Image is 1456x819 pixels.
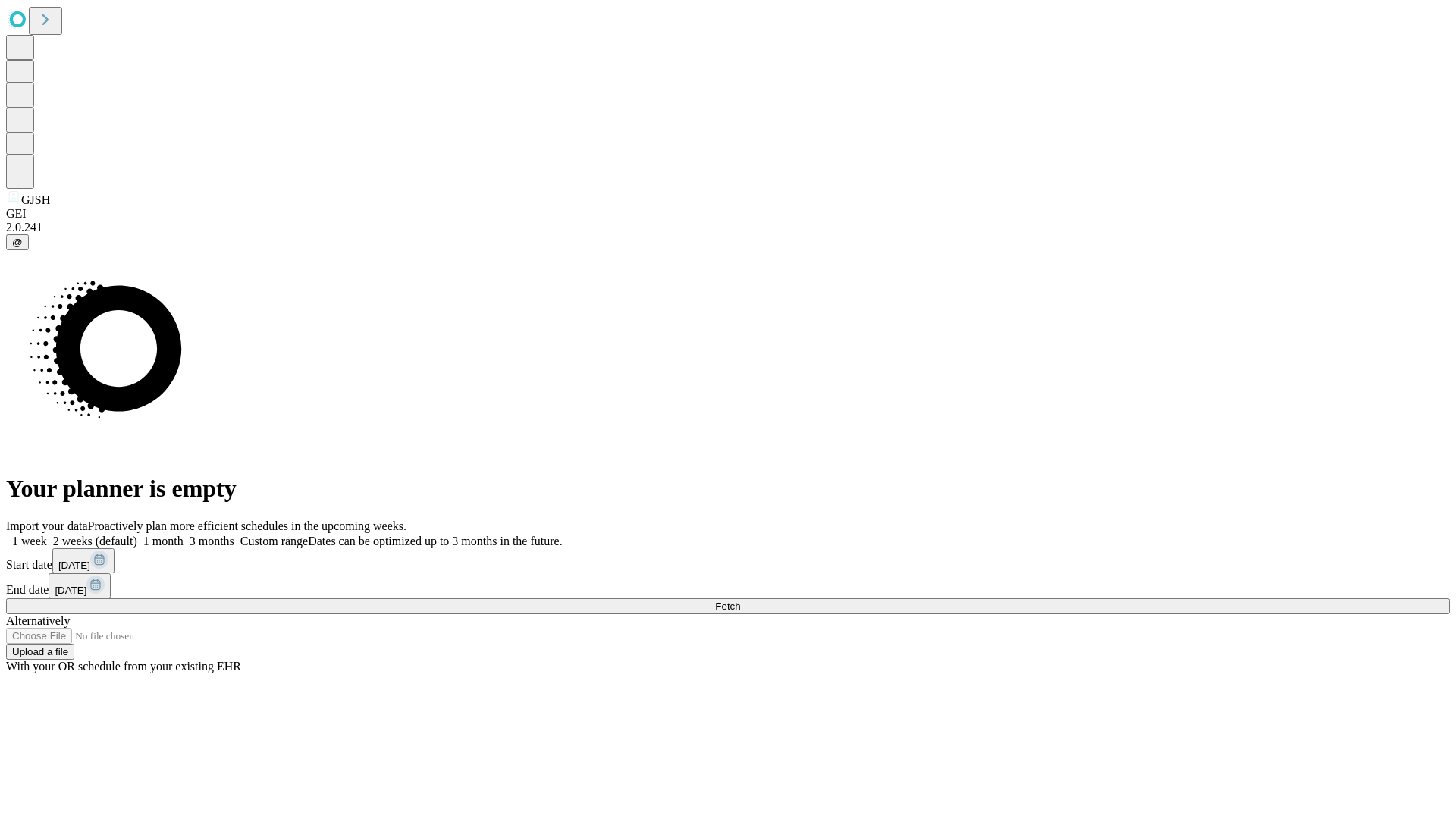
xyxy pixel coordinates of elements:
button: [DATE] [52,548,115,573]
span: 1 month [143,535,184,548]
button: @ [6,234,29,250]
span: Dates can be optimized up to 3 months in the future. [308,535,562,548]
span: With your OR schedule from your existing EHR [6,660,241,673]
div: End date [6,573,1450,598]
div: Start date [6,548,1450,573]
span: Fetch [715,601,740,612]
span: GJSH [21,193,50,206]
span: @ [12,237,23,248]
span: 2 weeks (default) [53,535,137,548]
div: 2.0.241 [6,221,1450,234]
span: Alternatively [6,614,70,627]
span: Import your data [6,519,88,532]
span: [DATE] [55,585,86,596]
button: Fetch [6,598,1450,614]
span: [DATE] [58,560,90,571]
button: [DATE] [49,573,111,598]
span: Custom range [240,535,308,548]
button: Upload a file [6,644,74,660]
span: 3 months [190,535,234,548]
h1: Your planner is empty [6,475,1450,503]
span: Proactively plan more efficient schedules in the upcoming weeks. [88,519,406,532]
span: 1 week [12,535,47,548]
div: GEI [6,207,1450,221]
